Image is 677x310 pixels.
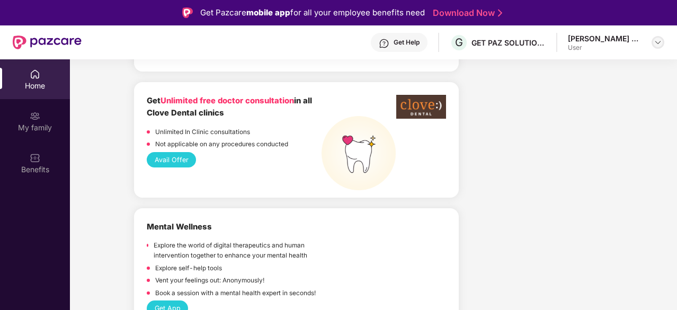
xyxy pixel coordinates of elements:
img: teeth%20high.png [322,116,396,190]
button: Avail Offer [147,152,196,167]
img: svg+xml;base64,PHN2ZyBpZD0iSGVscC0zMngzMiIgeG1sbnM9Imh0dHA6Ly93d3cudzMub3JnLzIwMDAvc3ZnIiB3aWR0aD... [379,38,389,49]
p: Unlimited In Clinic consultations [155,127,250,137]
p: Book a session with a mental health expert in seconds! [155,288,316,298]
p: Not applicable on any procedures conducted [155,139,288,149]
img: New Pazcare Logo [13,36,82,49]
img: svg+xml;base64,PHN2ZyBpZD0iQmVuZWZpdHMiIHhtbG5zPSJodHRwOi8vd3d3LnczLm9yZy8yMDAwL3N2ZyIgd2lkdGg9Ij... [30,153,40,163]
div: GET PAZ SOLUTIONS PRIVATE LIMTED [471,38,546,48]
p: Vent your feelings out: Anonymously! [155,276,264,286]
div: [PERSON_NAME] krishna CM [568,33,642,43]
img: svg+xml;base64,PHN2ZyBpZD0iRHJvcGRvd24tMzJ4MzIiIHhtbG5zPSJodHRwOi8vd3d3LnczLm9yZy8yMDAwL3N2ZyIgd2... [654,38,662,47]
img: Stroke [498,7,502,19]
p: Explore the world of digital therapeutics and human intervention together to enhance your mental ... [154,241,322,260]
img: clove-dental%20png.png [396,95,446,119]
p: Explore self-help tools [155,263,222,273]
b: Mental Wellness [147,222,212,232]
strong: mobile app [246,7,290,17]
b: Get in all Clove Dental clinics [147,96,312,118]
a: Download Now [433,7,499,19]
div: Get Pazcare for all your employee benefits need [200,6,425,19]
div: User [568,43,642,52]
div: Get Help [394,38,420,47]
img: Logo [182,7,193,18]
span: G [455,36,463,49]
img: svg+xml;base64,PHN2ZyBpZD0iSG9tZSIgeG1sbnM9Imh0dHA6Ly93d3cudzMub3JnLzIwMDAvc3ZnIiB3aWR0aD0iMjAiIG... [30,69,40,79]
span: Unlimited free doctor consultation [161,96,294,105]
img: svg+xml;base64,PHN2ZyB3aWR0aD0iMjAiIGhlaWdodD0iMjAiIHZpZXdCb3g9IjAgMCAyMCAyMCIgZmlsbD0ibm9uZSIgeG... [30,111,40,121]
